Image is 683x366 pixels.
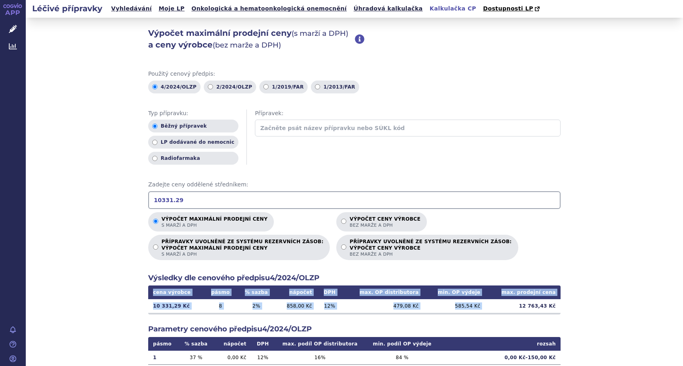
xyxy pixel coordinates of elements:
td: 37 % [178,351,213,365]
p: PŘÍPRAVKY UVOLNĚNÉ ZE SYSTÉMU REZERVNÍCH ZÁSOB: [161,239,323,257]
a: Onkologická a hematoonkologická onemocnění [189,3,349,14]
td: 1 [148,351,178,365]
label: Běžný přípravek [148,120,238,132]
span: Přípravek: [255,110,561,118]
input: 1/2013/FAR [315,84,320,89]
td: 12 % [317,299,342,313]
a: Kalkulačka CP [427,3,479,14]
th: % sazba [178,337,213,351]
td: 84 % [366,351,439,365]
th: cena výrobce [148,285,204,299]
span: s marží a DPH [161,251,323,257]
td: 8 [204,299,237,313]
th: min. podíl OP výdeje [366,337,439,351]
input: Běžný přípravek [152,124,157,129]
span: Dostupnosti LP [483,5,533,12]
label: Radiofarmaka [148,152,238,165]
th: % sazba [237,285,276,299]
label: 2/2024/OLZP [204,81,256,93]
input: PŘÍPRAVKY UVOLNĚNÉ ZE SYSTÉMU REZERVNÍCH ZÁSOB:VÝPOČET CENY VÝROBCEbez marže a DPH [341,244,346,250]
strong: VÝPOČET CENY VÝROBCE [350,245,511,251]
input: LP dodávané do nemocnic [152,140,157,145]
td: 2 % [237,299,276,313]
h2: Parametry cenového předpisu 4/2024/OLZP [148,324,561,334]
td: 0,00 Kč [213,351,251,365]
td: 858,00 Kč [276,299,317,313]
th: nápočet [213,337,251,351]
input: 4/2024/OLZP [152,84,157,89]
td: 479,08 Kč [342,299,423,313]
td: 16 % [274,351,365,365]
a: Dostupnosti LP [480,3,544,14]
input: Začněte psát název přípravku nebo SÚKL kód [255,120,561,136]
th: max. OP distributora [342,285,423,299]
td: 585,54 Kč [424,299,485,313]
a: Moje LP [156,3,187,14]
span: (s marží a DPH) [292,29,348,38]
input: Radiofarmaka [152,156,157,161]
input: Výpočet maximální prodejní cenys marží a DPH [153,219,158,224]
th: max. podíl OP distributora [274,337,365,351]
th: DPH [251,337,275,351]
th: max. prodejní cena [485,285,561,299]
input: PŘÍPRAVKY UVOLNĚNÉ ZE SYSTÉMU REZERVNÍCH ZÁSOB:VÝPOČET MAXIMÁLNÍ PRODEJNÍ CENYs marží a DPH [153,244,158,250]
a: Úhradová kalkulačka [351,3,425,14]
label: 1/2013/FAR [311,81,359,93]
td: 0,00 Kč - 150,00 Kč [439,351,561,365]
span: Použitý cenový předpis: [148,70,561,78]
td: 12 763,43 Kč [485,299,561,313]
th: rozsah [439,337,561,351]
p: PŘÍPRAVKY UVOLNĚNÉ ZE SYSTÉMU REZERVNÍCH ZÁSOB: [350,239,511,257]
span: bez marže a DPH [350,251,511,257]
span: Zadejte ceny oddělené středníkem: [148,181,561,189]
a: Vyhledávání [109,3,154,14]
input: Zadejte ceny oddělené středníkem [148,191,561,209]
h2: Výpočet maximální prodejní ceny a ceny výrobce [148,27,355,51]
td: 10 331,29 Kč [148,299,204,313]
label: 4/2024/OLZP [148,81,201,93]
input: Výpočet ceny výrobcebez marže a DPH [341,219,346,224]
span: Typ přípravku: [148,110,238,118]
strong: VÝPOČET MAXIMÁLNÍ PRODEJNÍ CENY [161,245,323,251]
p: Výpočet ceny výrobce [350,216,420,228]
th: pásmo [148,337,178,351]
p: Výpočet maximální prodejní ceny [161,216,267,228]
label: 1/2019/FAR [259,81,308,93]
h2: Léčivé přípravky [26,3,109,14]
input: 1/2019/FAR [263,84,269,89]
label: LP dodávané do nemocnic [148,136,238,149]
td: 12 % [251,351,275,365]
span: bez marže a DPH [350,222,420,228]
span: s marží a DPH [161,222,267,228]
th: nápočet [276,285,317,299]
span: (bez marže a DPH) [213,41,281,50]
input: 2/2024/OLZP [208,84,213,89]
th: min. OP výdeje [424,285,485,299]
th: pásmo [204,285,237,299]
th: DPH [317,285,342,299]
h2: Výsledky dle cenového předpisu 4/2024/OLZP [148,273,561,283]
